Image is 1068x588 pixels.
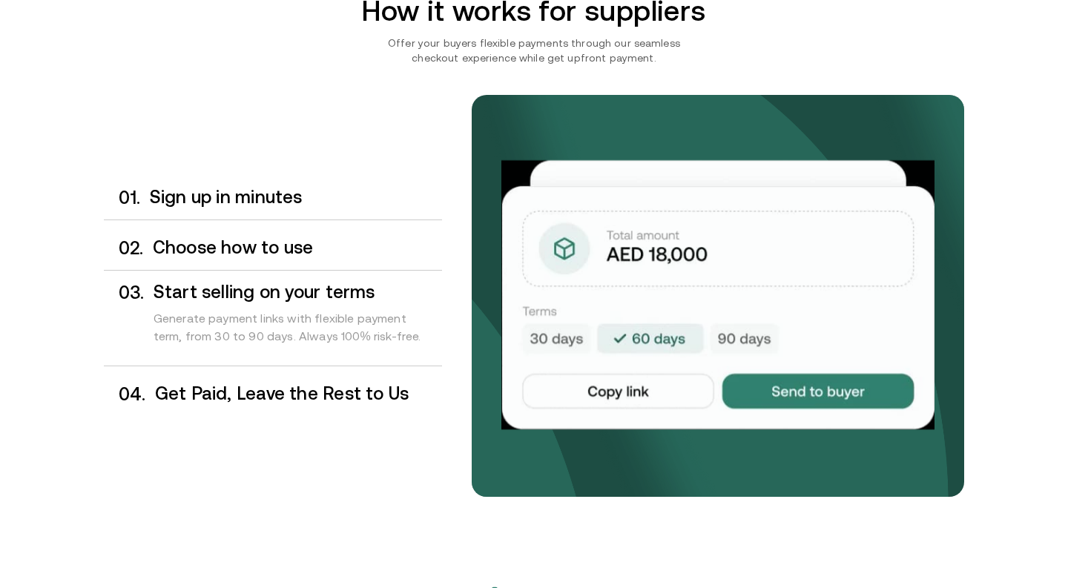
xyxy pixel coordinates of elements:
[366,36,702,65] p: Offer your buyers flexible payments through our seamless checkout experience while get upfront pa...
[472,95,964,497] img: bg
[104,188,141,208] div: 0 1 .
[154,302,442,360] div: Generate payment links with flexible payment term, from 30 to 90 days. Always 100% risk-free.
[150,188,442,207] h3: Sign up in minutes
[153,238,442,257] h3: Choose how to use
[155,384,442,403] h3: Get Paid, Leave the Rest to Us
[154,283,442,302] h3: Start selling on your terms
[104,384,146,404] div: 0 4 .
[104,238,144,258] div: 0 2 .
[104,283,145,360] div: 0 3 .
[501,161,934,429] img: Your payments collected on time.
